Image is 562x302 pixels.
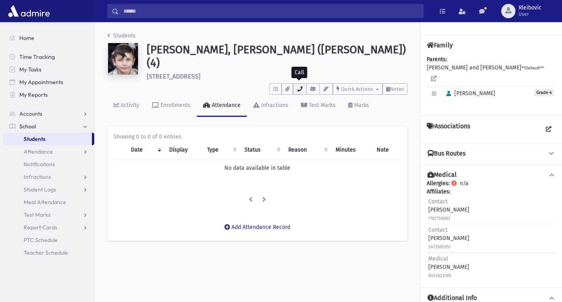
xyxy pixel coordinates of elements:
[428,198,448,205] span: Contact
[428,226,469,251] div: [PERSON_NAME]
[24,173,51,180] span: Infractions
[19,66,41,73] span: My Tasks
[519,5,541,11] span: Rleibovic
[3,221,94,234] a: Report Cards
[3,246,94,259] a: Teacher Schedule
[427,41,453,49] h4: Family
[3,158,94,171] a: Notifications
[3,120,94,133] a: School
[107,32,136,39] a: Students
[119,102,139,109] div: Activity
[24,211,50,218] span: Test Marks
[3,88,94,101] a: My Reports
[24,135,45,143] span: Students
[24,148,53,155] span: Attendance
[353,102,369,109] div: Marks
[428,244,451,249] small: 3472665951
[3,183,94,196] a: Student Logs
[119,4,423,18] input: Search
[427,179,556,281] div: n/a
[295,95,342,117] a: Test Marks
[19,79,63,86] span: My Appointments
[6,3,52,19] img: AdmirePro
[427,188,450,195] b: Affiliates:
[3,145,94,158] a: Attendance
[3,51,94,63] a: Time Tracking
[147,73,407,80] h6: [STREET_ADDRESS]
[443,90,495,97] span: [PERSON_NAME]
[341,86,373,92] span: Quick Actions
[383,83,407,95] button: Notes
[114,133,401,141] div: Showing 0 to 0 of 0 entries
[19,53,55,60] span: Time Tracking
[19,91,48,98] span: My Reports
[146,95,197,117] a: Enrollments
[147,43,407,69] h1: [PERSON_NAME], [PERSON_NAME] ([PERSON_NAME]) (4)
[428,255,448,262] span: Medical
[24,161,55,168] span: Notifications
[126,141,164,159] th: Date: activate to sort column ascending
[3,196,94,208] a: Meal Attendance
[331,141,372,159] th: Minutes
[428,197,469,222] div: [PERSON_NAME]
[24,249,68,256] span: Teacher Schedule
[427,55,556,109] div: [PERSON_NAME] and [PERSON_NAME]
[284,141,330,159] th: Reason: activate to sort column ascending
[19,110,42,117] span: Accounts
[3,208,94,221] a: Test Marks
[107,32,136,43] nav: breadcrumb
[24,199,66,206] span: Meal Attendance
[107,95,146,117] a: Activity
[428,171,457,179] h4: Medical
[3,76,94,88] a: My Appointments
[210,102,241,109] div: Attendance
[534,89,554,96] span: Grade 4
[372,141,401,159] th: Note
[3,32,94,44] a: Home
[428,150,465,158] h4: Bus Routes
[107,43,139,75] img: w==
[427,122,470,137] h4: Associations
[428,255,469,279] div: [PERSON_NAME]
[519,11,541,17] span: User
[427,56,447,63] b: Parents:
[333,83,383,95] button: Quick Actions
[159,102,190,109] div: Enrollments
[3,133,92,145] a: Students
[3,63,94,76] a: My Tasks
[240,141,284,159] th: Status: activate to sort column ascending
[428,227,448,233] span: Contact
[307,102,336,109] div: Test Marks
[3,107,94,120] a: Accounts
[342,95,375,117] a: Marks
[291,67,307,78] div: Call
[427,171,556,179] button: Medical
[114,159,401,177] td: No data available in table
[541,122,556,137] a: View all Associations
[428,216,450,221] small: 7187756002
[197,95,247,117] a: Attendance
[164,141,202,159] th: Display
[3,234,94,246] a: PTC Schedule
[3,171,94,183] a: Infractions
[390,86,404,92] span: Notes
[202,141,240,159] th: Type: activate to sort column ascending
[19,34,34,41] span: Home
[24,186,56,193] span: Student Logs
[428,273,452,278] small: 8453623185
[24,236,58,244] span: PTC Schedule
[24,224,57,231] span: Report Cards
[219,220,295,234] button: Add Attendance Record
[247,95,295,117] a: Infractions
[260,102,288,109] div: Infractions
[427,180,450,187] b: Allergies:
[19,123,36,130] span: School
[427,150,556,158] button: Bus Routes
